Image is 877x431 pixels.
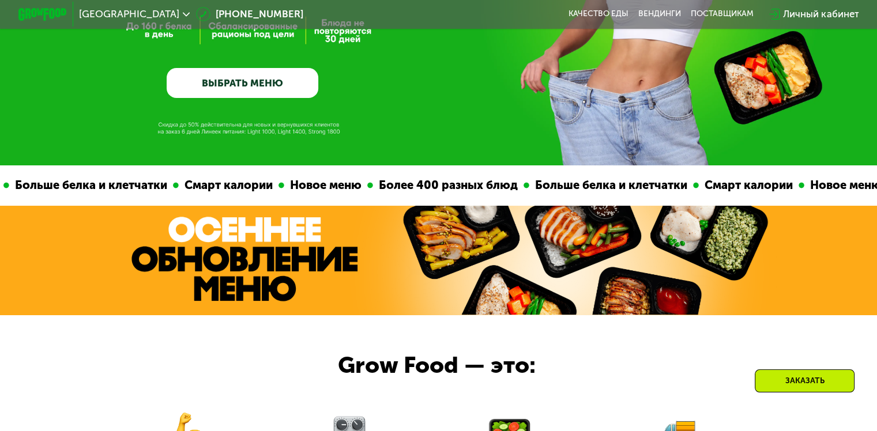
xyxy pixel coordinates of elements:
[569,9,628,19] a: Качество еды
[755,369,855,392] div: Заказать
[176,176,276,194] div: Смарт калории
[79,9,179,19] span: [GEOGRAPHIC_DATA]
[167,68,318,99] a: ВЫБРАТЬ МЕНЮ
[370,176,521,194] div: Более 400 разных блюд
[6,176,170,194] div: Больше белка и клетчатки
[638,9,681,19] a: Вендинги
[281,176,364,194] div: Новое меню
[526,176,690,194] div: Больше белка и клетчатки
[196,7,303,21] a: [PHONE_NUMBER]
[338,348,570,383] div: Grow Food — это:
[691,9,754,19] div: поставщикам
[783,7,859,21] div: Личный кабинет
[696,176,796,194] div: Смарт калории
